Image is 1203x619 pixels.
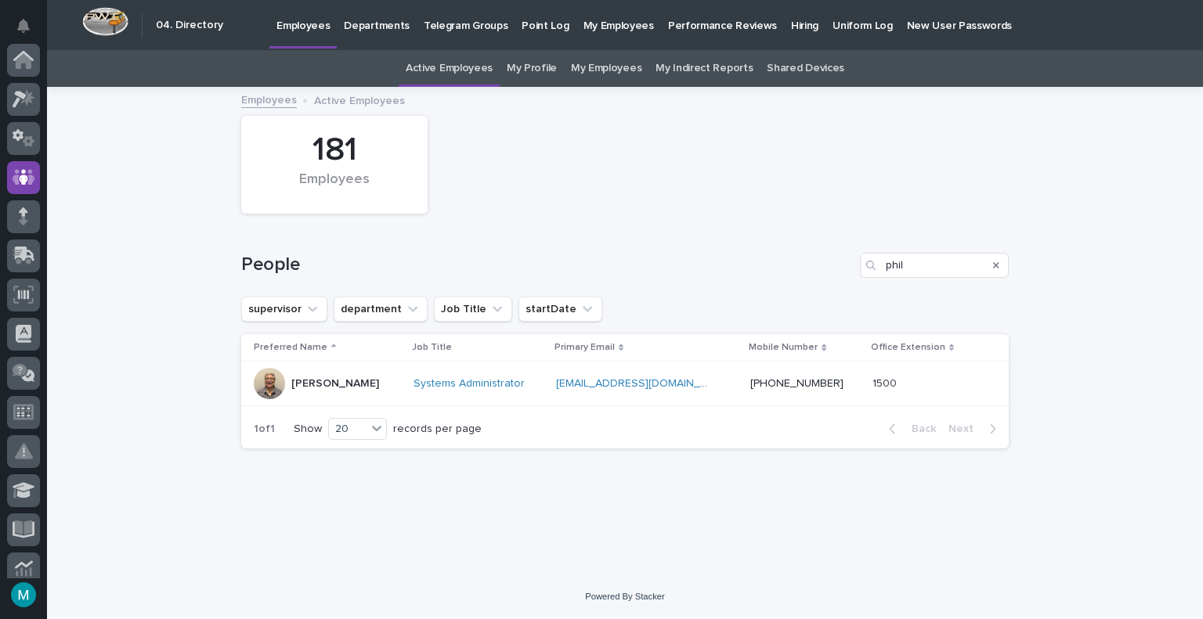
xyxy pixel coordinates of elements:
span: Next [948,423,983,434]
button: users-avatar [7,578,40,611]
p: [PERSON_NAME] [291,377,379,390]
a: Shared Devices [767,50,844,87]
h2: 04. Directory [156,19,223,32]
button: startDate [518,297,602,322]
button: department [334,297,428,322]
p: Preferred Name [254,339,327,356]
div: Employees [268,171,401,204]
p: Show [294,423,322,436]
h1: People [241,254,854,276]
a: My Indirect Reports [656,50,753,87]
a: Active Employees [406,50,493,87]
button: Job Title [434,297,512,322]
span: Back [902,423,936,434]
button: Back [876,422,942,436]
a: Systems Administrator [414,377,525,390]
a: [EMAIL_ADDRESS][DOMAIN_NAME] [556,378,733,389]
div: 181 [268,131,401,170]
p: records per page [393,423,482,436]
p: Office Extension [871,339,945,356]
button: Next [942,422,1009,436]
p: Primary Email [555,339,615,356]
input: Search [860,253,1009,278]
p: Mobile Number [749,339,818,356]
a: My Profile [507,50,557,87]
div: 20 [329,421,367,437]
p: 1500 [872,374,900,390]
img: Workspace Logo [82,7,128,36]
p: 1 of 1 [241,410,287,448]
div: Notifications [20,19,40,44]
a: Powered By Stacker [585,592,664,601]
button: Notifications [7,9,40,42]
a: [PHONE_NUMBER] [750,378,844,389]
button: supervisor [241,297,327,322]
p: Active Employees [314,91,405,108]
a: My Employees [571,50,641,87]
tr: [PERSON_NAME]Systems Administrator [EMAIL_ADDRESS][DOMAIN_NAME] [PHONE_NUMBER]15001500 [241,362,1009,406]
a: Employees [241,90,297,108]
p: Job Title [412,339,452,356]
